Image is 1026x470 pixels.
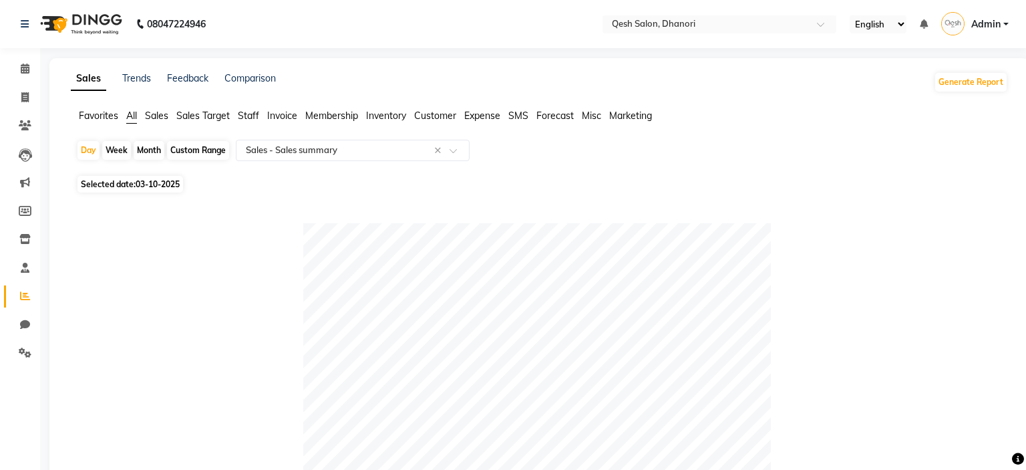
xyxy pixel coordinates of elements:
span: Clear all [434,144,446,158]
span: Sales Target [176,110,230,122]
span: Marketing [609,110,652,122]
span: Sales [145,110,168,122]
div: Month [134,141,164,160]
div: Week [102,141,131,160]
img: Admin [941,12,965,35]
span: 03-10-2025 [136,179,180,189]
span: Favorites [79,110,118,122]
span: Admin [971,17,1001,31]
a: Comparison [224,72,276,84]
a: Trends [122,72,151,84]
span: Membership [305,110,358,122]
b: 08047224946 [147,5,206,43]
span: SMS [508,110,528,122]
span: Forecast [536,110,574,122]
span: Inventory [366,110,406,122]
span: Expense [464,110,500,122]
span: Staff [238,110,259,122]
span: Selected date: [77,176,183,193]
img: logo [34,5,126,43]
div: Day [77,141,100,160]
span: Invoice [267,110,297,122]
a: Feedback [167,72,208,84]
div: Custom Range [167,141,229,160]
button: Generate Report [935,73,1007,92]
span: Misc [582,110,601,122]
a: Sales [71,67,106,91]
span: All [126,110,137,122]
span: Customer [414,110,456,122]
